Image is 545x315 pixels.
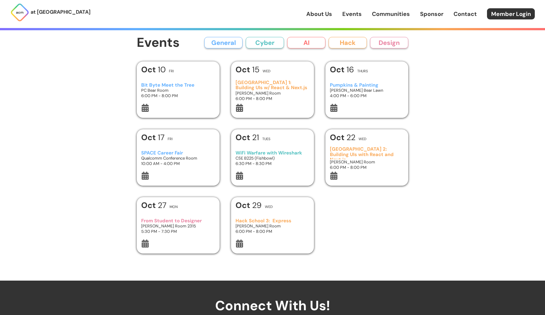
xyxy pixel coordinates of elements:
[236,80,310,90] h3: [GEOGRAPHIC_DATA] 1: Building UIs w/ React & Next.js
[137,36,180,50] h1: Events
[330,147,404,159] h3: [GEOGRAPHIC_DATA] 2: Building UIs with React and Next.js
[170,205,178,209] h2: Mon
[141,201,166,209] h1: 27
[141,218,215,224] h3: From Student to Designer
[10,3,91,22] a: at [GEOGRAPHIC_DATA]
[330,93,404,98] h3: 4:00 PM - 6:00 PM
[263,69,271,73] h2: Wed
[330,159,404,165] h3: [PERSON_NAME] Room
[141,93,215,98] h3: 6:00 PM - 8:00 PM
[141,88,215,93] h3: PC Bear Room
[330,66,354,74] h1: 16
[236,150,310,156] h3: WiFi Warfare with Wireshark
[236,155,310,161] h3: CSE B225 (Fishbowl)
[372,10,410,18] a: Communities
[330,165,404,170] h3: 6:00 PM - 8:00 PM
[357,69,368,73] h2: Thurs
[169,69,174,73] h2: Fri
[31,8,91,16] p: at [GEOGRAPHIC_DATA]
[236,218,310,224] h3: Hack School 3: Express
[330,64,346,75] b: Oct
[265,205,273,209] h2: Wed
[141,64,158,75] b: Oct
[287,37,325,48] button: AI
[168,137,173,141] h2: Fri
[236,161,310,166] h3: 6:30 PM - 8:30 PM
[141,200,158,211] b: Oct
[330,133,355,141] h1: 22
[236,132,252,143] b: Oct
[329,37,367,48] button: Hack
[141,82,215,88] h3: Bit Byte Meet the Tree
[236,229,310,234] h3: 6:00 PM - 8:00 PM
[420,10,443,18] a: Sponsor
[10,3,29,22] img: ACM Logo
[141,132,158,143] b: Oct
[262,137,270,141] h2: Tues
[236,133,259,141] h1: 21
[236,223,310,229] h3: [PERSON_NAME] Room
[342,10,362,18] a: Events
[306,10,332,18] a: About Us
[236,201,262,209] h1: 29
[236,96,310,101] h3: 6:00 PM - 8:00 PM
[359,137,367,141] h2: Wed
[236,66,259,74] h1: 15
[246,37,284,48] button: Cyber
[236,200,252,211] b: Oct
[141,161,215,166] h3: 10:00 AM - 4:00 PM
[236,90,310,96] h3: [PERSON_NAME] Room
[236,64,252,75] b: Oct
[330,132,346,143] b: Oct
[330,88,404,93] h3: [PERSON_NAME] Bear Lawn
[330,82,404,88] h3: Pumpkins & Painting
[487,8,535,19] a: Member Login
[141,223,215,229] h3: [PERSON_NAME] Room 2315
[151,281,394,313] h2: Connect With Us!
[370,37,408,48] button: Design
[141,66,166,74] h1: 10
[141,133,164,141] h1: 17
[454,10,477,18] a: Contact
[204,37,243,48] button: General
[141,229,215,234] h3: 5:30 PM - 7:30 PM
[141,155,215,161] h3: Qualcomm Conference Room
[141,150,215,156] h3: SPACE Career Fair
